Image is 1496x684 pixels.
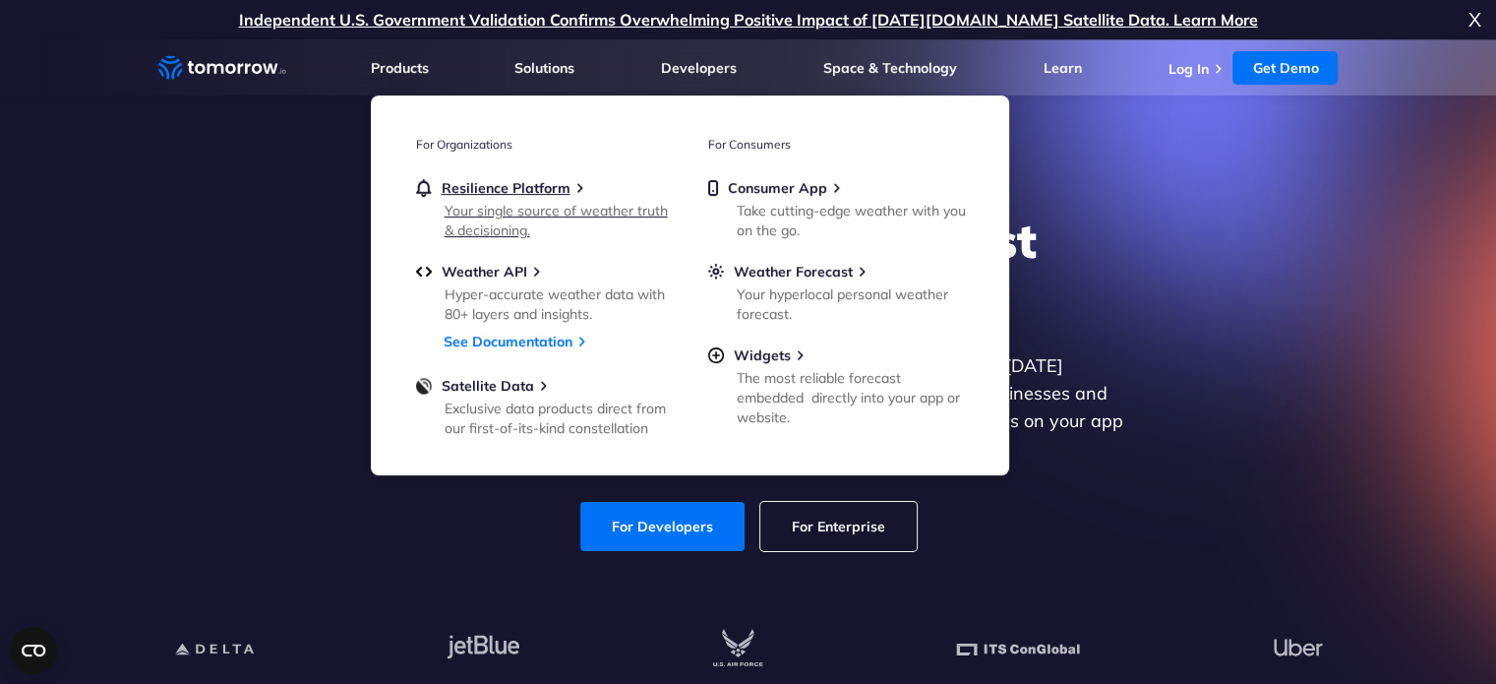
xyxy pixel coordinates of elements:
h3: For Organizations [416,137,672,152]
a: Developers [661,59,737,77]
button: Open CMP widget [10,627,57,674]
a: For Enterprise [760,502,917,551]
a: See Documentation [444,333,572,350]
h1: Explore the World’s Best Weather API [369,211,1128,329]
span: Resilience Platform [442,179,570,197]
span: Weather API [442,263,527,280]
a: Independent U.S. Government Validation Confirms Overwhelming Positive Impact of [DATE][DOMAIN_NAM... [239,10,1258,30]
span: Weather Forecast [734,263,853,280]
a: Learn [1044,59,1082,77]
a: Products [371,59,429,77]
div: The most reliable forecast embedded directly into your app or website. [737,368,966,427]
a: Consumer AppTake cutting-edge weather with you on the go. [708,179,964,236]
a: Space & Technology [823,59,957,77]
a: Weather APIHyper-accurate weather data with 80+ layers and insights. [416,263,672,320]
img: mobile.svg [708,179,718,197]
a: Resilience PlatformYour single source of weather truth & decisioning. [416,179,672,236]
a: Satellite DataExclusive data products direct from our first-of-its-kind constellation [416,377,672,434]
div: Hyper-accurate weather data with 80+ layers and insights. [445,284,674,324]
span: Satellite Data [442,377,534,395]
p: Get reliable and precise weather data through our free API. Count on [DATE][DOMAIN_NAME] for quic... [369,352,1128,463]
a: For Developers [580,502,745,551]
div: Exclusive data products direct from our first-of-its-kind constellation [445,399,674,438]
a: Solutions [514,59,574,77]
img: satellite-data-menu.png [416,377,432,395]
img: bell.svg [416,179,432,197]
a: Weather ForecastYour hyperlocal personal weather forecast. [708,263,964,320]
img: api.svg [416,263,432,280]
span: Widgets [734,346,791,364]
img: sun.svg [708,263,724,280]
div: Take cutting-edge weather with you on the go. [737,201,966,240]
a: Home link [158,53,286,83]
span: Consumer App [728,179,827,197]
a: Get Demo [1232,51,1338,85]
a: Log In [1167,60,1208,78]
a: WidgetsThe most reliable forecast embedded directly into your app or website. [708,346,964,423]
div: Your single source of weather truth & decisioning. [445,201,674,240]
div: Your hyperlocal personal weather forecast. [737,284,966,324]
img: plus-circle.svg [708,346,724,364]
h3: For Consumers [708,137,964,152]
